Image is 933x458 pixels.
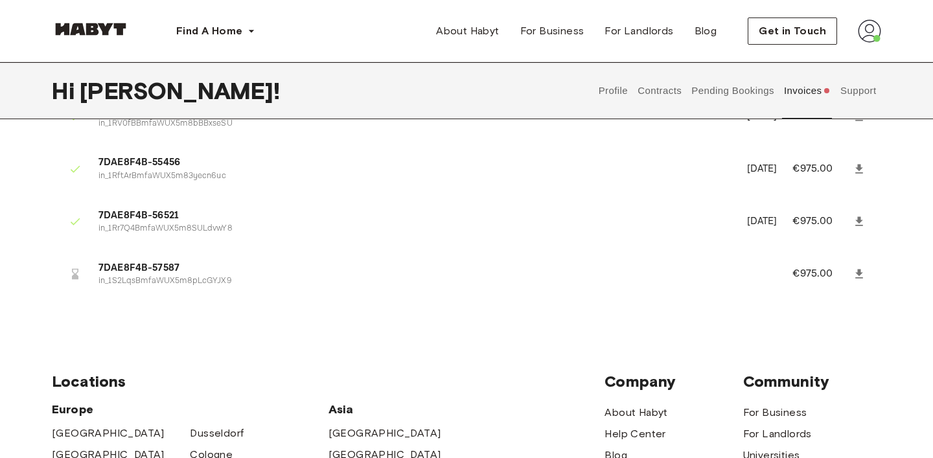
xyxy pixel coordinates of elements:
[176,23,242,39] span: Find A Home
[594,18,684,44] a: For Landlords
[747,214,777,229] p: [DATE]
[743,405,807,420] a: For Business
[636,62,684,119] button: Contracts
[98,261,761,276] span: 7DAE8F4B-57587
[743,426,812,442] a: For Landlords
[858,19,881,43] img: avatar
[52,77,80,104] span: Hi
[98,118,731,130] p: in_1RV0fBBmfaWUX5m8bBBxseSU
[593,62,881,119] div: user profile tabs
[605,23,673,39] span: For Landlords
[426,18,509,44] a: About Habyt
[838,62,878,119] button: Support
[605,405,667,420] a: About Habyt
[605,372,743,391] span: Company
[328,402,466,417] span: Asia
[748,17,837,45] button: Get in Touch
[98,275,761,288] p: in_1S2LqsBmfaWUX5m8pLcGYJX9
[98,170,731,183] p: in_1RftArBmfaWUX5m83yecn6uc
[52,23,130,36] img: Habyt
[98,223,731,235] p: in_1Rr7Q4BmfaWUX5m8SULdvwY8
[792,161,850,177] p: €975.00
[436,23,499,39] span: About Habyt
[782,62,832,119] button: Invoices
[597,62,630,119] button: Profile
[190,426,244,441] a: Dusseldorf
[695,23,717,39] span: Blog
[684,18,728,44] a: Blog
[792,266,850,282] p: €975.00
[690,62,776,119] button: Pending Bookings
[605,426,665,442] a: Help Center
[52,402,328,417] span: Europe
[98,209,731,223] span: 7DAE8F4B-56521
[743,372,881,391] span: Community
[328,426,441,441] a: [GEOGRAPHIC_DATA]
[166,18,266,44] button: Find A Home
[520,23,584,39] span: For Business
[759,23,826,39] span: Get in Touch
[98,155,731,170] span: 7DAE8F4B-55456
[80,77,280,104] span: [PERSON_NAME] !
[52,372,605,391] span: Locations
[52,426,165,441] a: [GEOGRAPHIC_DATA]
[792,214,850,229] p: €975.00
[510,18,595,44] a: For Business
[747,162,777,177] p: [DATE]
